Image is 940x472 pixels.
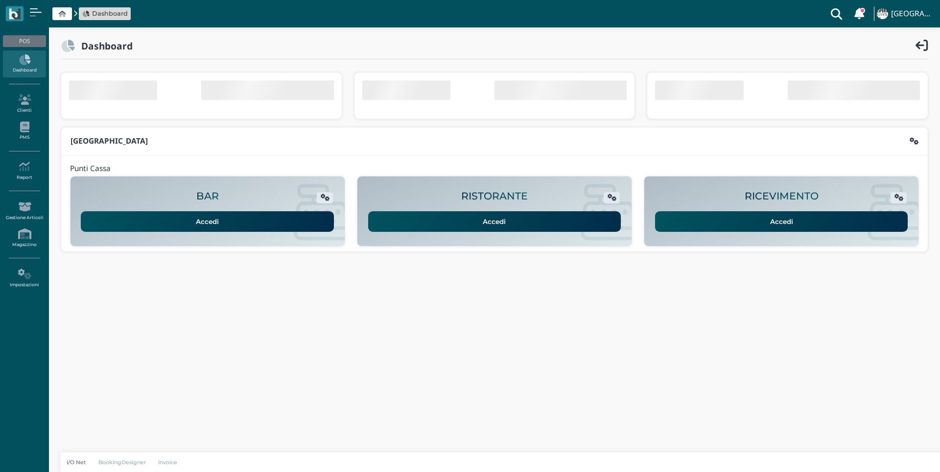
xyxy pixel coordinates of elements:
a: Clienti [3,90,46,117]
a: Impostazioni [3,265,46,292]
a: Dashboard [3,50,46,77]
iframe: Help widget launcher [870,442,932,464]
a: Report [3,157,46,184]
a: Accedi [655,211,908,232]
img: ... [877,8,888,19]
a: Accedi [368,211,621,232]
h4: Punti Cassa [70,165,111,173]
a: Gestione Articoli [3,198,46,224]
a: Dashboard [82,9,128,18]
h2: RICEVIMENTO [745,191,819,202]
span: Dashboard [92,9,128,18]
img: logo [9,8,20,20]
h4: [GEOGRAPHIC_DATA] [891,10,934,18]
a: Accedi [81,211,334,232]
a: ... [GEOGRAPHIC_DATA] [875,2,934,25]
a: PMS [3,118,46,145]
h2: RISTORANTE [461,191,528,202]
h2: Dashboard [75,41,133,51]
b: [GEOGRAPHIC_DATA] [70,136,148,146]
a: Magazzino [3,224,46,251]
h2: BAR [196,191,219,202]
div: POS [3,35,46,47]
